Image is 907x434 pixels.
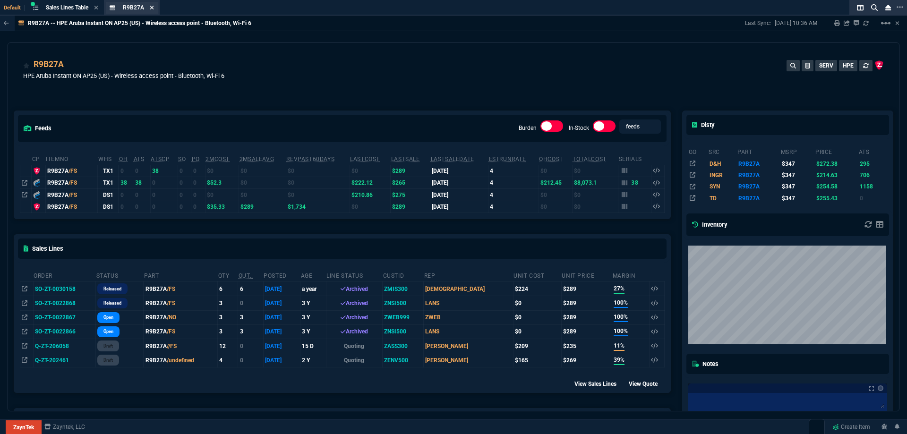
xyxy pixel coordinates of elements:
span: /FS [167,328,175,335]
span: /FS [68,204,77,210]
td: 0 [238,296,263,310]
nx-icon: Split Panels [853,2,867,13]
th: Order [33,268,96,282]
div: Archived [328,299,381,307]
td: [DATE] [263,310,300,324]
a: R9B27A [34,58,64,70]
td: R9B27A [144,324,218,339]
div: View Quote [629,379,666,388]
td: R9B27A [737,158,780,169]
td: [PERSON_NAME] [424,339,513,353]
th: WHS [98,152,119,165]
td: [DATE] [263,353,300,367]
td: 3 [218,310,238,324]
td: SO-ZT-0022866 [33,324,96,339]
td: $0 [239,189,286,201]
div: R9B27A [47,179,96,187]
th: CustId [383,268,424,282]
td: 4 [488,189,539,201]
td: $0 [205,189,239,201]
td: [PERSON_NAME] [424,353,513,367]
nx-icon: Open In Opposite Panel [22,179,27,186]
td: R9B27A [144,353,218,367]
td: 0 [133,165,151,177]
td: LANS [424,324,513,339]
p: Released [103,299,121,307]
abbr: Total Cost of Units on Hand [573,156,606,162]
td: $0 [205,165,239,177]
a: Hide Workbench [895,19,899,27]
nx-icon: Open In Opposite Panel [22,286,27,292]
abbr: Avg cost of all PO invoices for 2 months [205,156,230,162]
td: $0 [539,189,572,201]
button: SERV [815,60,837,71]
span: 100% [614,298,628,308]
td: ZWEB [424,310,513,324]
td: $289 [239,201,286,213]
td: 3 [238,324,263,339]
td: TX1 [98,165,119,177]
td: R9B27A [144,310,218,324]
td: [DATE] [430,201,488,213]
td: 0 [119,165,133,177]
td: R9B27A [144,296,218,310]
td: [DATE] [263,324,300,339]
td: R9B27A [737,193,780,204]
td: $255.43 [815,193,858,204]
td: 12 [218,339,238,353]
td: [DATE] [430,177,488,188]
p: Open [103,314,113,321]
td: ZASS300 [383,339,424,353]
p: [DATE] 10:36 AM [775,19,817,27]
td: R9B27A [144,339,218,353]
div: $209 [515,342,560,350]
td: 0 [119,201,133,213]
td: 0 [178,189,191,201]
label: In-Stock [569,125,589,131]
td: $289 [561,324,612,339]
td: $0 [350,165,390,177]
div: Add to Watchlist [23,58,30,71]
td: $0 [539,165,572,177]
td: 0 [133,201,151,213]
div: $0 [515,313,560,322]
span: /NO [167,314,176,321]
td: $212.45 [539,177,572,188]
p: Released [103,285,121,293]
td: 0 [191,201,205,213]
nx-icon: Back to Table [4,20,9,26]
p: HPE Aruba Instant ON AP25 (US) - Wireless access point - Bluetooth, Wi-Fi 6 [23,71,224,80]
td: 706 [858,170,887,181]
h5: Sales Lines [24,244,63,253]
p: Quoting [328,342,381,350]
h5: feeds [24,124,51,133]
td: 38 [119,177,133,188]
tr: HPE Aruba Instant ON AP25 (US) [688,193,888,204]
div: View Sales Lines [574,379,625,388]
td: DS1 [98,201,119,213]
td: $347 [780,193,815,204]
td: $289 [561,296,612,310]
td: ZNSI500 [383,296,424,310]
th: price [815,145,858,158]
p: Last Sync: [745,19,775,27]
td: 3 Y [300,310,326,324]
td: 0 [191,189,205,201]
span: Default [4,5,25,11]
div: Archived [328,327,381,336]
nx-icon: Open New Tab [897,3,903,12]
td: $0 [350,201,390,213]
div: $0 [515,327,560,336]
td: $0 [286,165,350,177]
nx-icon: Open In Opposite Panel [22,343,27,349]
th: cp [32,152,46,165]
td: LANS [424,296,513,310]
label: Burden [519,125,537,131]
p: draft [103,357,113,364]
p: R9B27A -- HPE Aruba Instant ON AP25 (US) - Wireless access point - Bluetooth, Wi-Fi 6 [28,19,251,27]
td: 1158 [858,181,887,192]
td: ZENV500 [383,353,424,367]
div: Archived [328,285,381,293]
td: SO-ZT-0022867 [33,310,96,324]
div: R9B27A [47,203,96,211]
